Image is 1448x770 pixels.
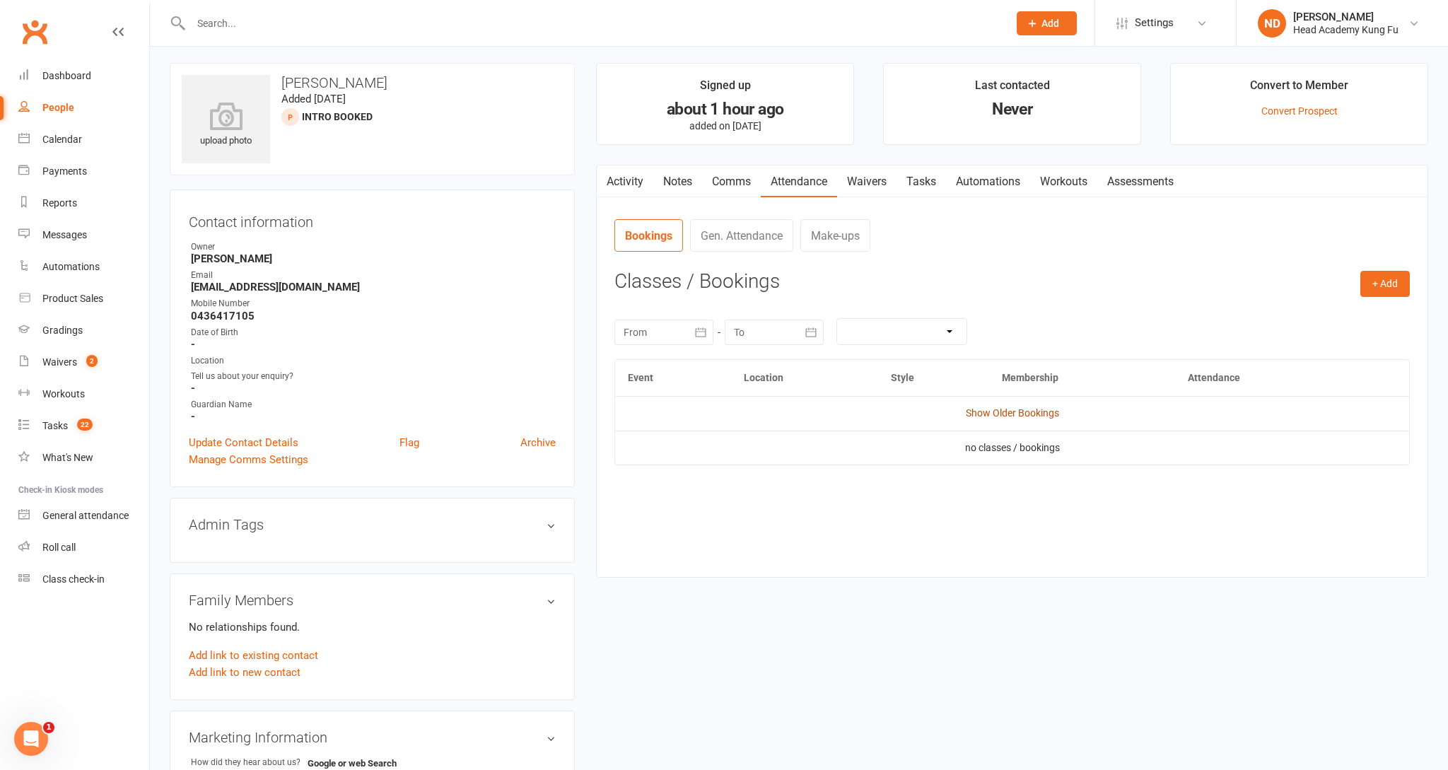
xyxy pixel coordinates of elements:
[189,209,556,230] h3: Contact information
[18,124,149,156] a: Calendar
[281,93,346,105] time: Added [DATE]
[399,434,419,451] a: Flag
[42,70,91,81] div: Dashboard
[17,14,52,49] a: Clubworx
[42,261,100,272] div: Automations
[191,410,556,423] strong: -
[1041,18,1059,29] span: Add
[18,315,149,346] a: Gradings
[761,165,837,198] a: Attendance
[302,111,373,122] span: Intro booked
[182,75,563,91] h3: [PERSON_NAME]
[966,407,1059,419] a: Show Older Bookings
[897,165,946,198] a: Tasks
[189,619,556,636] p: No relationships found.
[42,452,93,463] div: What's New
[18,283,149,315] a: Product Sales
[42,542,76,553] div: Roll call
[191,252,556,265] strong: [PERSON_NAME]
[189,647,318,664] a: Add link to existing contact
[1360,271,1410,296] button: + Add
[191,240,556,254] div: Owner
[18,532,149,564] a: Roll call
[975,76,1050,102] div: Last contacted
[1175,360,1351,396] th: Attendance
[43,722,54,733] span: 1
[182,102,270,148] div: upload photo
[42,356,77,368] div: Waivers
[42,293,103,304] div: Product Sales
[191,281,556,293] strong: [EMAIL_ADDRESS][DOMAIN_NAME]
[18,187,149,219] a: Reports
[189,517,556,532] h3: Admin Tags
[191,338,556,351] strong: -
[597,165,653,198] a: Activity
[189,730,556,745] h3: Marketing Information
[615,360,730,396] th: Event
[42,420,68,431] div: Tasks
[614,271,1410,293] h3: Classes / Bookings
[191,756,308,769] div: How did they hear about us?
[731,360,879,396] th: Location
[1250,76,1348,102] div: Convert to Member
[308,758,397,769] strong: Google or web Search
[1293,11,1399,23] div: [PERSON_NAME]
[897,102,1128,117] div: Never
[609,102,841,117] div: about 1 hour ago
[837,165,897,198] a: Waivers
[520,434,556,451] a: Archive
[946,165,1030,198] a: Automations
[42,229,87,240] div: Messages
[700,76,751,102] div: Signed up
[189,664,300,681] a: Add link to new contact
[702,165,761,198] a: Comms
[18,564,149,595] a: Class kiosk mode
[18,60,149,92] a: Dashboard
[18,346,149,378] a: Waivers 2
[609,120,841,132] p: added on [DATE]
[14,722,48,756] iframe: Intercom live chat
[42,325,83,336] div: Gradings
[1261,105,1338,117] a: Convert Prospect
[191,382,556,395] strong: -
[189,451,308,468] a: Manage Comms Settings
[191,297,556,310] div: Mobile Number
[187,13,999,33] input: Search...
[18,500,149,532] a: General attendance kiosk mode
[42,165,87,177] div: Payments
[989,360,1175,396] th: Membership
[18,156,149,187] a: Payments
[653,165,702,198] a: Notes
[1097,165,1184,198] a: Assessments
[878,360,988,396] th: Style
[615,431,1409,465] td: no classes / bookings
[18,92,149,124] a: People
[690,219,793,252] a: Gen. Attendance
[1135,7,1174,39] span: Settings
[191,269,556,282] div: Email
[18,410,149,442] a: Tasks 22
[18,442,149,474] a: What's New
[800,219,870,252] a: Make-ups
[1030,165,1097,198] a: Workouts
[191,354,556,368] div: Location
[42,197,77,209] div: Reports
[1017,11,1077,35] button: Add
[42,134,82,145] div: Calendar
[191,398,556,412] div: Guardian Name
[191,370,556,383] div: Tell us about your enquiry?
[1293,23,1399,36] div: Head Academy Kung Fu
[42,102,74,113] div: People
[18,251,149,283] a: Automations
[189,593,556,608] h3: Family Members
[42,510,129,521] div: General attendance
[77,419,93,431] span: 22
[42,388,85,399] div: Workouts
[191,310,556,322] strong: 0436417105
[189,434,298,451] a: Update Contact Details
[1258,9,1286,37] div: ND
[18,219,149,251] a: Messages
[191,326,556,339] div: Date of Birth
[614,219,683,252] a: Bookings
[86,355,98,367] span: 2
